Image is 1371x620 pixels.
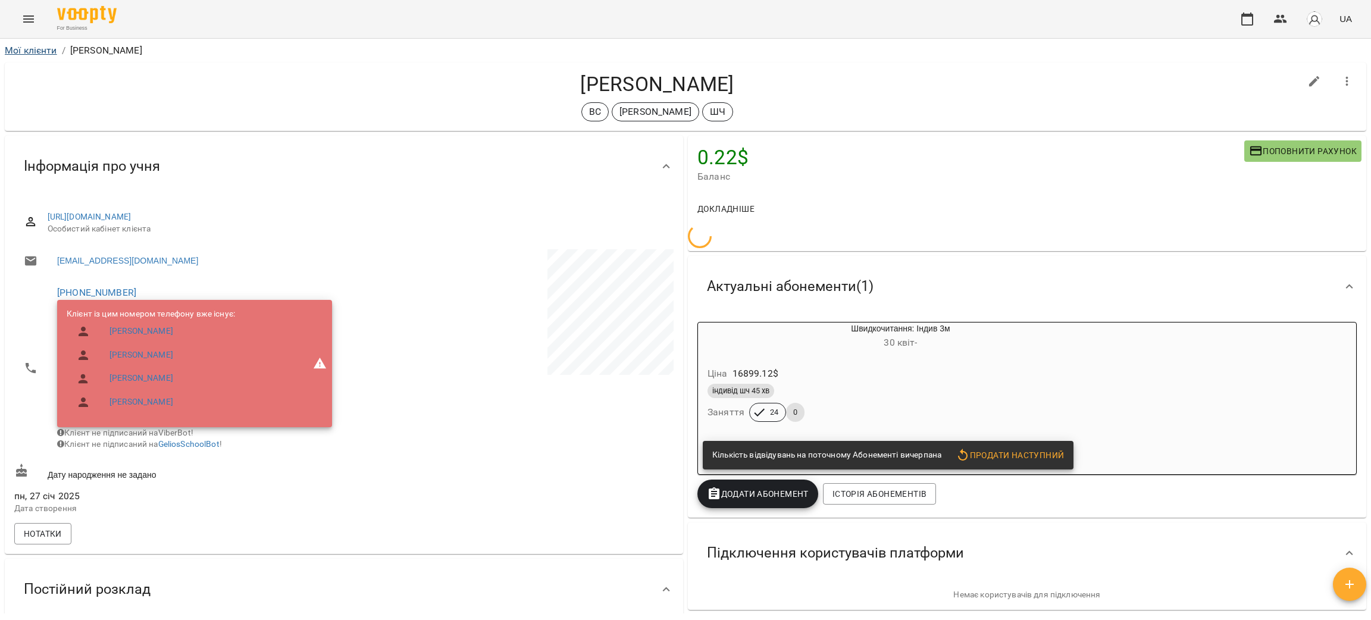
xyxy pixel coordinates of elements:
span: Актуальні абонементи ( 1 ) [707,277,874,296]
button: Швидкочитання: Індив 3м30 квіт- Ціна16899.12$індивід шч 45 хвЗаняття240 [698,322,1046,436]
div: Швидкочитання: Індив 3м [698,322,755,351]
a: [PERSON_NAME] [109,372,173,384]
a: [PERSON_NAME] [109,325,173,337]
div: ШЧ [702,102,733,121]
p: Дата створення [14,503,342,515]
button: Продати наступний [951,444,1069,466]
span: Додати Абонемент [707,487,809,501]
nav: breadcrumb [5,43,1366,58]
div: ВС [581,102,609,121]
span: Особистий кабінет клієнта [48,223,664,235]
button: Menu [14,5,43,33]
p: Немає користувачів для підключення [697,589,1357,601]
span: UA [1339,12,1352,25]
img: Voopty Logo [57,6,117,23]
div: Підключення користувачів платформи [688,522,1366,584]
span: 24 [763,407,785,418]
p: ШЧ [710,105,725,119]
p: ВС [589,105,601,119]
a: GeliosSchoolBot [158,439,220,449]
div: Актуальні абонементи(1) [688,256,1366,317]
span: Клієнт не підписаний на ! [57,439,222,449]
p: 16899.12 $ [733,367,778,381]
span: Нотатки [24,527,62,541]
a: [PERSON_NAME] [109,349,173,361]
span: Клієнт не підписаний на ViberBot! [57,428,193,437]
span: Підключення користувачів платформи [707,544,964,562]
button: UA [1335,8,1357,30]
p: [PERSON_NAME] [70,43,142,58]
span: For Business [57,24,117,32]
p: [PERSON_NAME] [619,105,691,119]
img: avatar_s.png [1306,11,1323,27]
button: Нотатки [14,523,71,544]
h6: Заняття [708,404,744,421]
span: Історія абонементів [832,487,926,501]
span: Постійний розклад [24,580,151,599]
div: Дату народження не задано [12,461,344,483]
div: [PERSON_NAME] [612,102,699,121]
button: Історія абонементів [823,483,936,505]
button: Докладніше [693,198,759,220]
div: Інформація про учня [5,136,683,197]
span: індивід шч 45 хв [708,386,774,396]
span: Інформація про учня [24,157,160,176]
a: [PHONE_NUMBER] [57,287,136,298]
a: [EMAIL_ADDRESS][DOMAIN_NAME] [57,255,198,267]
span: Поповнити рахунок [1249,144,1357,158]
div: Швидкочитання: Індив 3м [755,322,1046,351]
ul: Клієнт із цим номером телефону вже існує: [67,308,235,419]
a: [PERSON_NAME] [109,396,173,408]
h6: Ціна [708,365,728,382]
span: Продати наступний [956,448,1064,462]
span: 30 квіт - [884,337,917,348]
a: [URL][DOMAIN_NAME] [48,212,132,221]
li: / [62,43,65,58]
a: Мої клієнти [5,45,57,56]
span: пн, 27 січ 2025 [14,489,342,503]
div: Кількість відвідувань на поточному Абонементі вичерпана [712,444,941,466]
h4: [PERSON_NAME] [14,72,1300,96]
span: Докладніше [697,202,755,216]
h4: 0.22 $ [697,145,1244,170]
span: 0 [786,407,805,418]
div: Постійний розклад [5,559,683,620]
button: Поповнити рахунок [1244,140,1361,162]
button: Додати Абонемент [697,480,818,508]
span: Баланс [697,170,1244,184]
